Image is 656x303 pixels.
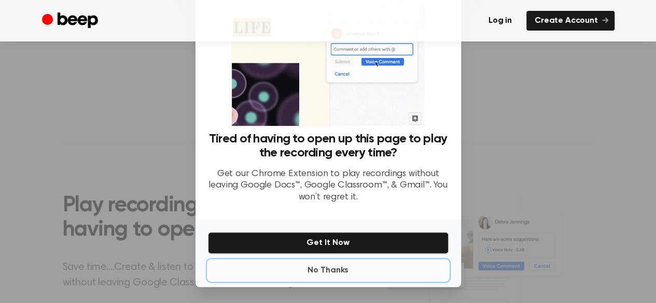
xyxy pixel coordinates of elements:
a: Create Account [526,11,615,31]
button: Get It Now [208,232,449,254]
h3: Tired of having to open up this page to play the recording every time? [208,132,449,160]
p: Get our Chrome Extension to play recordings without leaving Google Docs™, Google Classroom™, & Gm... [208,168,449,204]
button: No Thanks [208,260,449,281]
a: Log in [480,11,520,31]
a: Beep [42,11,101,31]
